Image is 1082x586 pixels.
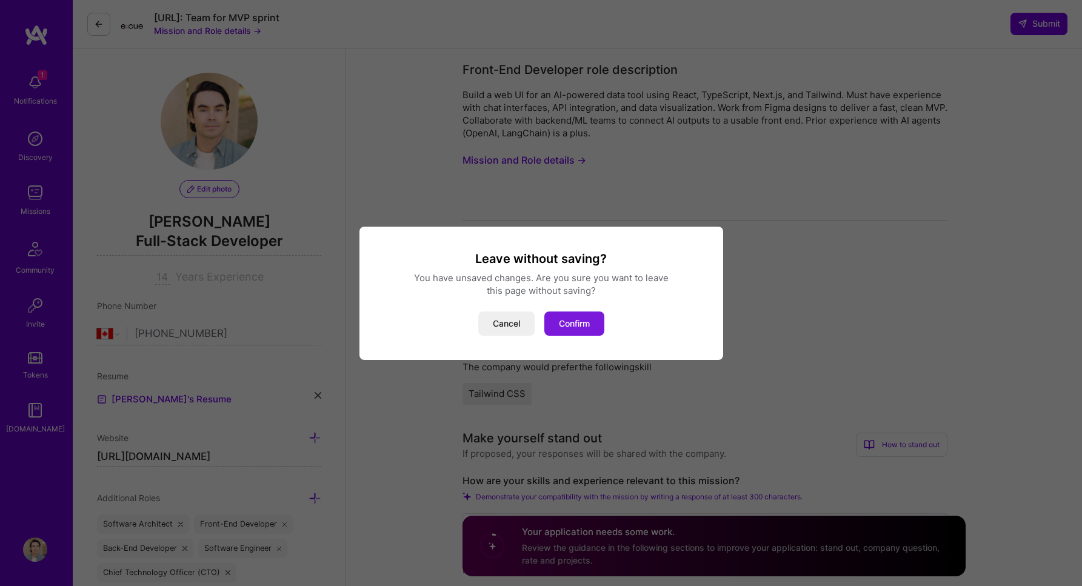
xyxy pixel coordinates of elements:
[374,271,709,284] div: You have unsaved changes. Are you sure you want to leave
[478,311,535,336] button: Cancel
[544,311,604,336] button: Confirm
[374,251,709,267] h3: Leave without saving?
[374,284,709,297] div: this page without saving?
[359,227,723,360] div: modal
